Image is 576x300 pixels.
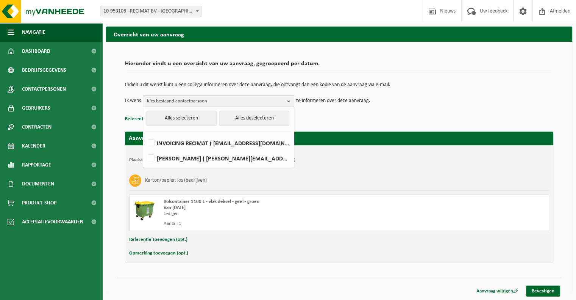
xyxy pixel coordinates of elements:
[147,111,217,126] button: Alles selecteren
[22,42,50,61] span: Dashboard
[145,174,207,187] h3: Karton/papier, los (bedrijven)
[22,118,52,137] span: Contracten
[164,205,186,210] strong: Van [DATE]
[296,95,370,107] p: te informeren over deze aanvraag.
[146,137,290,149] label: INVOICING RECIMAT ( [EMAIL_ADDRESS][DOMAIN_NAME] )
[22,212,83,231] span: Acceptatievoorwaarden
[164,221,370,227] div: Aantal: 1
[125,114,183,124] button: Referentie toevoegen (opt.)
[100,6,201,17] span: 10-953106 - RECIMAT BV - KLUISBERGEN
[147,96,284,107] span: Kies bestaand contactpersoon
[133,199,156,221] img: WB-1100-HPE-GN-50.png
[22,80,66,99] span: Contactpersonen
[22,23,45,42] span: Navigatie
[129,135,186,141] strong: Aanvraag voor [DATE]
[146,152,290,164] label: [PERSON_NAME] ( [PERSON_NAME][EMAIL_ADDRESS][DOMAIN_NAME] )
[129,235,187,245] button: Referentie toevoegen (opt.)
[164,199,259,204] span: Rolcontainer 1100 L - vlak deksel - geel - groen
[219,111,289,126] button: Alles deselecteren
[22,174,54,193] span: Documenten
[125,61,553,71] h2: Hieronder vindt u een overzicht van uw aanvraag, gegroepeerd per datum.
[22,61,66,80] span: Bedrijfsgegevens
[526,286,560,297] a: Bevestigen
[129,248,188,258] button: Opmerking toevoegen (opt.)
[143,95,294,107] button: Kies bestaand contactpersoon
[129,157,162,162] strong: Plaatsingsadres:
[22,155,51,174] span: Rapportage
[125,95,141,107] p: Ik wens
[164,211,370,217] div: Ledigen
[22,137,45,155] span: Kalender
[22,99,50,118] span: Gebruikers
[22,193,56,212] span: Product Shop
[471,286,524,297] a: Aanvraag wijzigen
[125,82,553,88] p: Indien u dit wenst kunt u een collega informeren over deze aanvraag, die ontvangt dan een kopie v...
[106,27,572,41] h2: Overzicht van uw aanvraag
